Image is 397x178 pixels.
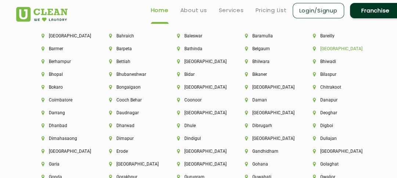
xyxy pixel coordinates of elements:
a: Home [151,6,169,15]
li: [GEOGRAPHIC_DATA] [177,110,220,115]
li: Gohana [245,162,288,167]
li: Coonoor [177,97,220,103]
img: UClean Laundry and Dry Cleaning [16,7,68,22]
a: Services [219,6,244,15]
li: Bettiah [109,59,152,64]
li: [GEOGRAPHIC_DATA] [245,110,288,115]
li: [GEOGRAPHIC_DATA] [41,149,84,154]
li: Bathinda [177,46,220,51]
li: Bahraich [109,33,152,38]
li: Dhanbad [41,123,84,128]
li: Daudnagar [109,110,152,115]
li: Baleswar [177,33,220,38]
li: Baramulla [245,33,288,38]
li: Bokaro [41,85,84,90]
li: [GEOGRAPHIC_DATA] [313,46,356,51]
li: Dibrugarh [245,123,288,128]
li: Danapur [313,97,356,103]
li: Daman [245,97,288,103]
li: [GEOGRAPHIC_DATA] [177,149,220,154]
li: Belgaum [245,46,288,51]
li: Deoghar [313,110,356,115]
li: Bhiwadi [313,59,356,64]
a: About us [180,6,207,15]
li: Coimbatore [41,97,84,103]
li: [GEOGRAPHIC_DATA] [245,136,288,141]
li: Bidar [177,72,220,77]
a: Login/Signup [293,3,344,18]
li: Bilaspur [313,72,356,77]
li: Dimahasaong [41,136,84,141]
li: Bhopal [41,72,84,77]
li: Bongaigaon [109,85,152,90]
li: Barpeta [109,46,152,51]
li: Bikaner [245,72,288,77]
li: [GEOGRAPHIC_DATA] [177,162,220,167]
li: [GEOGRAPHIC_DATA] [41,33,84,38]
li: Dhule [177,123,220,128]
li: Duliajan [313,136,356,141]
li: Garia [41,162,84,167]
li: Digboi [313,123,356,128]
li: [GEOGRAPHIC_DATA] [109,162,152,167]
li: Chitrakoot [313,85,356,90]
li: [GEOGRAPHIC_DATA] [245,85,288,90]
li: Darrang [41,110,84,115]
li: Bareilly [313,33,356,38]
li: Golaghat [313,162,356,167]
li: [GEOGRAPHIC_DATA] [177,85,220,90]
a: Pricing List [256,6,287,15]
li: Dimapur [109,136,152,141]
li: Gandhidham [245,149,288,154]
li: [GEOGRAPHIC_DATA] [313,149,356,154]
li: Bhilwara [245,59,288,64]
li: Erode [109,149,152,154]
li: Dharwad [109,123,152,128]
li: [GEOGRAPHIC_DATA] [177,59,220,64]
li: Dindigul [177,136,220,141]
li: Berhampur [41,59,84,64]
li: Bhubaneshwar [109,72,152,77]
li: Cooch Behar [109,97,152,103]
li: Barmer [41,46,84,51]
